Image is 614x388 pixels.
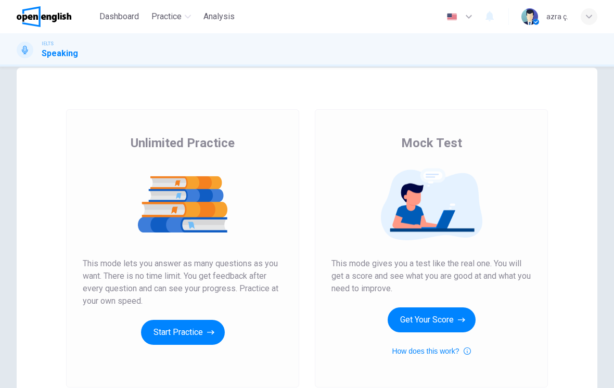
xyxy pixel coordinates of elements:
[388,307,476,332] button: Get Your Score
[401,135,462,151] span: Mock Test
[203,10,235,23] span: Analysis
[199,7,239,26] button: Analysis
[147,7,195,26] button: Practice
[95,7,143,26] button: Dashboard
[17,6,95,27] a: OpenEnglish logo
[131,135,235,151] span: Unlimited Practice
[445,13,458,21] img: en
[331,257,531,295] span: This mode gives you a test like the real one. You will get a score and see what you are good at a...
[99,10,139,23] span: Dashboard
[17,6,71,27] img: OpenEnglish logo
[521,8,538,25] img: Profile picture
[151,10,182,23] span: Practice
[42,47,78,60] h1: Speaking
[546,10,568,23] div: azra ç.
[42,40,54,47] span: IELTS
[141,320,225,345] button: Start Practice
[83,257,283,307] span: This mode lets you answer as many questions as you want. There is no time limit. You get feedback...
[392,345,470,357] button: How does this work?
